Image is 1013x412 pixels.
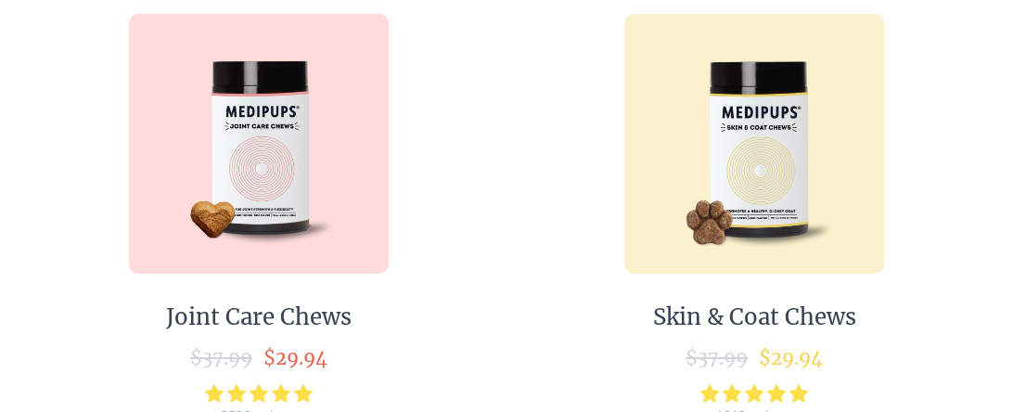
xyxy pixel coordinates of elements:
[624,14,884,274] img: Skin & Coat Chews - Medipups
[166,303,352,331] div: Joint Care Chews
[190,346,252,369] span: $ 37.99
[686,346,748,369] span: $ 37.99
[653,303,856,331] div: Skin & Coat Chews
[759,346,823,369] span: $ 29.94
[129,14,389,274] img: Joint Care Chews - Medipups
[263,346,327,369] span: $ 29.94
